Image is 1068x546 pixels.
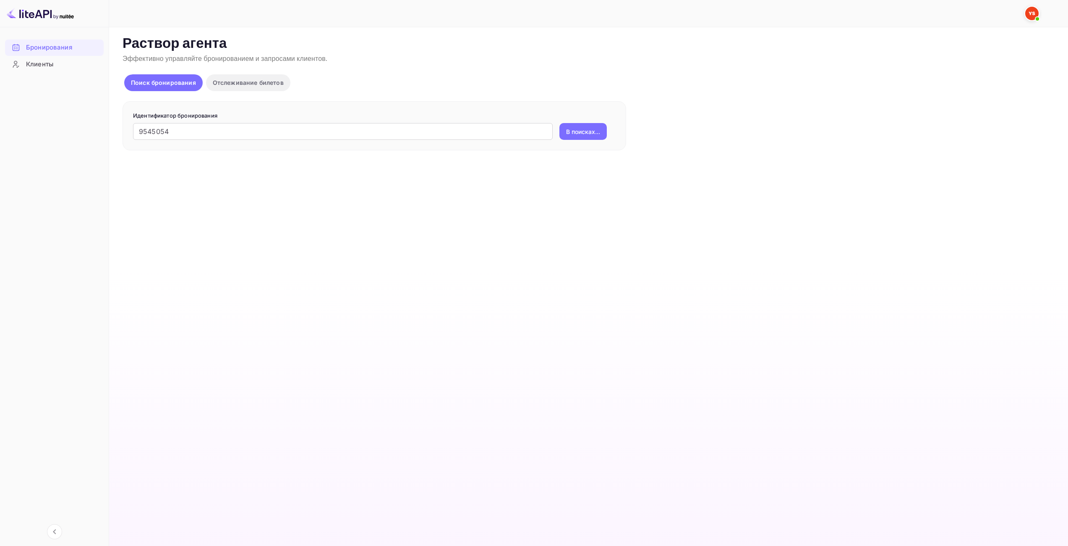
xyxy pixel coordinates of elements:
ya-tr-span: Бронирования [26,43,72,52]
input: Введите идентификатор бронирования (например, 63782194) [133,123,553,140]
a: Клиенты [5,56,104,72]
img: Служба Поддержки Яндекса [1025,7,1039,20]
div: Бронирования [5,39,104,56]
ya-tr-span: Раствор агента [123,35,227,53]
button: В поисках... [559,123,607,140]
button: Свернуть навигацию [47,524,62,539]
ya-tr-span: Идентификатор бронирования [133,112,217,119]
ya-tr-span: Эффективно управляйте бронированием и запросами клиентов. [123,55,327,63]
img: Логотип LiteAPI [7,7,74,20]
div: Клиенты [5,56,104,73]
a: Бронирования [5,39,104,55]
ya-tr-span: В поисках... [566,127,600,136]
ya-tr-span: Поиск бронирования [131,79,196,86]
ya-tr-span: Клиенты [26,60,53,69]
ya-tr-span: Отслеживание билетов [213,79,284,86]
